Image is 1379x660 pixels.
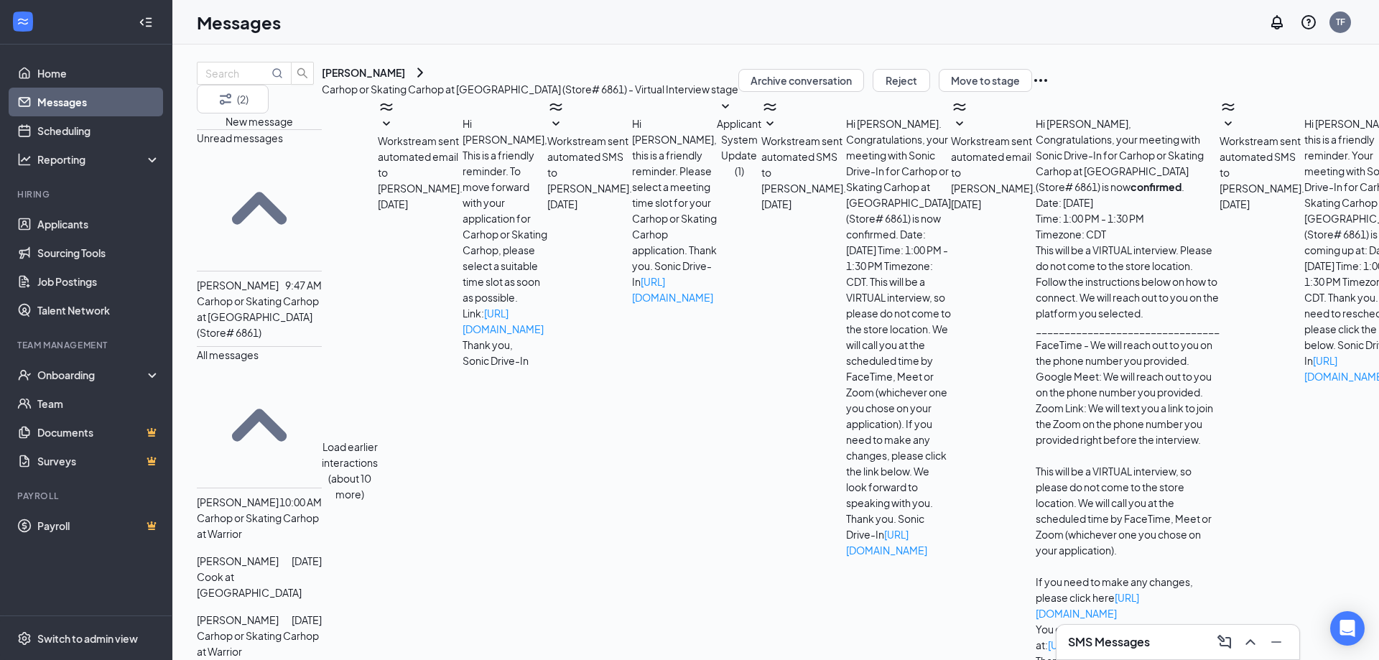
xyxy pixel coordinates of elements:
p: Thank you, [463,337,547,353]
a: PayrollCrown [37,511,160,540]
p: Date: [DATE] Time: 1:00 PM - 1:30 PM Timezone: CDT [1036,195,1220,242]
svg: SmallChevronUp [197,363,322,488]
svg: MagnifyingGlass [271,68,283,79]
a: Scheduling [37,116,160,145]
p: Carhop or Skating Carhop at [GEOGRAPHIC_DATA] (Store# 6861) - Virtual Interview stage [322,81,738,97]
button: New message [226,113,293,129]
button: Archive conversation [738,69,864,92]
button: Minimize [1265,631,1288,654]
a: [URL][DOMAIN_NAME] [1048,638,1153,651]
a: Home [37,59,160,88]
strong: confirmed [1130,180,1181,193]
svg: WorkstreamLogo [547,98,565,116]
a: Applicants [37,210,160,238]
div: Onboarding [37,368,148,382]
a: SurveysCrown [37,447,160,475]
svg: Analysis [17,152,32,167]
svg: Filter [217,90,234,108]
span: Unread messages [197,131,283,144]
div: Reporting [37,152,161,167]
a: Job Postings [37,267,160,296]
p: This will be a VIRTUAL interview, so please do not come to the store location. We will call you a... [1036,463,1220,558]
svg: Collapse [139,15,153,29]
p: Cook at [GEOGRAPHIC_DATA] [197,569,322,600]
span: Workstream sent automated SMS to [PERSON_NAME]. [547,134,632,195]
a: Talent Network [37,296,160,325]
span: [DATE] [547,196,577,212]
p: This is a friendly reminder. To move forward with your application for Carhop or Skating Carhop, ... [463,147,547,305]
h1: Messages [197,10,281,34]
a: Team [37,389,160,418]
p: Carhop or Skating Carhop at [GEOGRAPHIC_DATA] (Store# 6861) [197,293,322,340]
svg: Minimize [1268,633,1285,651]
p: Hi [PERSON_NAME], [463,116,547,147]
span: [PERSON_NAME] [197,554,279,567]
svg: WorkstreamLogo [1220,98,1237,116]
button: Filter (2) [197,85,269,113]
p: Carhop or Skating Carhop at Warrior [197,510,322,542]
p: Congratulations, your meeting with Sonic Drive-In for Carhop or Skating Carhop at [GEOGRAPHIC_DAT... [1036,131,1220,195]
span: [PERSON_NAME] [197,613,279,626]
button: ComposeMessage [1213,631,1236,654]
svg: Settings [17,631,32,646]
div: [PERSON_NAME] [322,65,405,80]
button: Load earlier interactions (about 10 more) [322,439,378,502]
svg: UserCheck [17,368,32,382]
span: Applicant System Update (1) [717,117,761,177]
span: Workstream sent automated SMS to [PERSON_NAME]. [1220,134,1304,195]
span: [DATE] [1220,196,1250,212]
div: Switch to admin view [37,631,138,646]
p: Carhop or Skating Carhop at Warrior [197,628,322,659]
span: [PERSON_NAME] [197,496,279,508]
div: Hiring [17,188,157,200]
h3: SMS Messages [1068,634,1150,650]
span: [DATE] [951,196,981,212]
span: [DATE] [761,196,791,212]
svg: SmallChevronDown [717,98,734,116]
a: [URL][DOMAIN_NAME] [846,528,927,557]
button: SmallChevronDownApplicant System Update (1) [717,98,761,179]
svg: ChevronUp [1242,633,1259,651]
div: Open Intercom Messenger [1330,611,1365,646]
p: If you need to make any changes, please click here [1036,574,1220,621]
span: [DATE] [378,196,408,212]
span: [PERSON_NAME] [197,279,279,292]
span: All messages [197,348,259,361]
button: search [291,62,314,85]
p: You can add it to your Google Calendar at: [1036,621,1220,653]
svg: ComposeMessage [1216,633,1233,651]
span: search [292,68,313,79]
span: Hi [PERSON_NAME], this is a friendly reminder. Please select a meeting time slot for your Carhop ... [632,117,717,304]
svg: Ellipses [1032,72,1049,89]
svg: ChevronRight [412,64,429,81]
svg: SmallChevronDown [378,116,395,133]
span: Workstream sent automated SMS to [PERSON_NAME]. [761,134,846,195]
input: Search [205,65,269,81]
span: Workstream sent automated email to [PERSON_NAME]. [378,134,463,195]
a: [URL][DOMAIN_NAME] [463,307,544,335]
svg: WorkstreamLogo [16,14,30,29]
a: Messages [37,88,160,116]
svg: SmallChevronDown [1220,116,1237,133]
span: Hi [PERSON_NAME]. Congratulations, your meeting with Sonic Drive-In for Carhop or Skating Carhop ... [846,117,951,557]
p: 9:47 AM [285,277,322,293]
p: 10:00 AM [279,494,322,510]
div: Payroll [17,490,157,502]
p: Link: [463,305,547,337]
svg: SmallChevronDown [761,116,779,133]
a: DocumentsCrown [37,418,160,447]
svg: WorkstreamLogo [378,98,395,116]
button: Move to stage [939,69,1032,92]
p: [DATE] [292,612,322,628]
svg: QuestionInfo [1300,14,1317,31]
svg: Notifications [1268,14,1286,31]
svg: SmallChevronDown [547,116,565,133]
svg: WorkstreamLogo [951,98,968,116]
svg: SmallChevronUp [197,146,322,271]
button: ChevronUp [1239,631,1262,654]
div: TF [1336,16,1345,28]
svg: SmallChevronDown [951,116,968,133]
p: Hi [PERSON_NAME], [1036,116,1220,131]
p: This will be a VIRTUAL interview. Please do not come to the store location. Follow the instructio... [1036,242,1220,447]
